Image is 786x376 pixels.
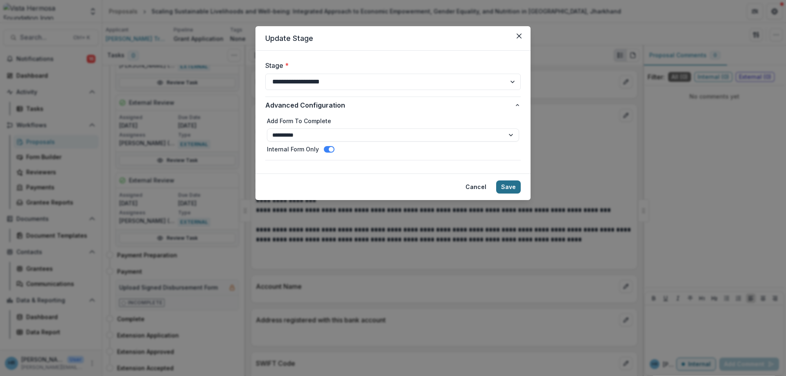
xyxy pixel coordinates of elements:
button: Cancel [461,180,491,194]
label: Stage [265,61,516,70]
div: Advanced Configuration [265,113,521,160]
button: Advanced Configuration [265,97,521,113]
button: Close [513,29,526,43]
button: Save [496,180,521,194]
span: Advanced Configuration [265,100,514,110]
label: Internal Form Only [267,145,319,153]
header: Update Stage [255,26,531,51]
label: Add Form To Complete [267,117,519,125]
